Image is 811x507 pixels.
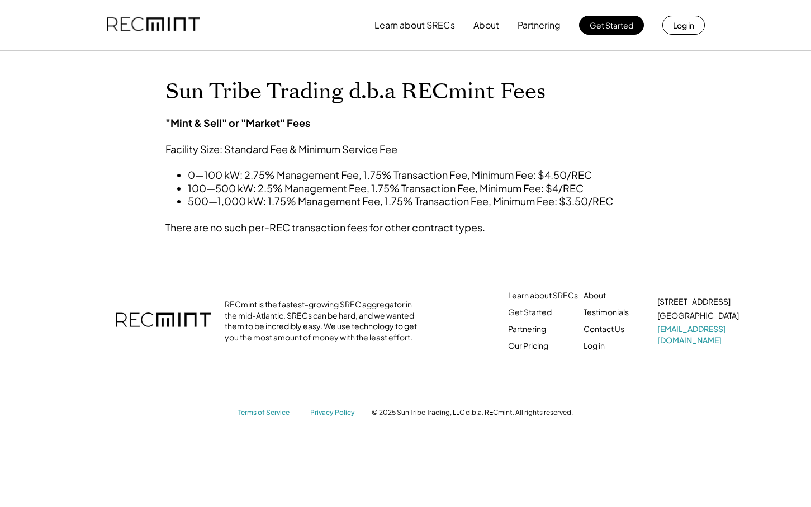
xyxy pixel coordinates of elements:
a: Privacy Policy [310,408,361,418]
img: recmint-logotype%403x.png [107,6,200,44]
li: 500—1,000 kW: 1.75% Management Fee, 1.75% Transaction Fee, Minimum Fee: $3.50/REC [188,195,613,207]
div: RECmint is the fastest-growing SREC aggregator in the mid-Atlantic. SRECs can be hard, and we wan... [225,299,423,343]
a: Partnering [508,324,546,335]
a: Our Pricing [508,340,548,352]
img: recmint-logotype%403x.png [116,301,211,340]
div: [GEOGRAPHIC_DATA] [657,310,739,321]
button: Partnering [518,14,561,36]
a: Contact Us [584,324,624,335]
a: About [584,290,606,301]
a: [EMAIL_ADDRESS][DOMAIN_NAME] [657,324,741,345]
li: 0—100 kW: 2.75% Management Fee, 1.75% Transaction Fee, Minimum Fee: $4.50/REC [188,168,613,181]
button: Learn about SRECs [374,14,455,36]
li: 100—500 kW: 2.5% Management Fee, 1.75% Transaction Fee, Minimum Fee: $4/REC [188,182,613,195]
div: © 2025 Sun Tribe Trading, LLC d.b.a. RECmint. All rights reserved. [372,408,573,417]
div: [STREET_ADDRESS] [657,296,731,307]
h1: Sun Tribe Trading d.b.a RECmint Fees [165,79,646,105]
a: Terms of Service [238,408,300,418]
a: Testimonials [584,307,629,318]
a: Log in [584,340,605,352]
button: Log in [662,16,705,35]
a: Get Started [508,307,552,318]
button: Get Started [579,16,644,35]
strong: "Mint & Sell" or "Market" Fees [165,116,310,129]
div: Facility Size: Standard Fee & Minimum Service Fee There are no such per-REC transaction fees for ... [165,116,613,234]
button: About [473,14,499,36]
a: Learn about SRECs [508,290,578,301]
